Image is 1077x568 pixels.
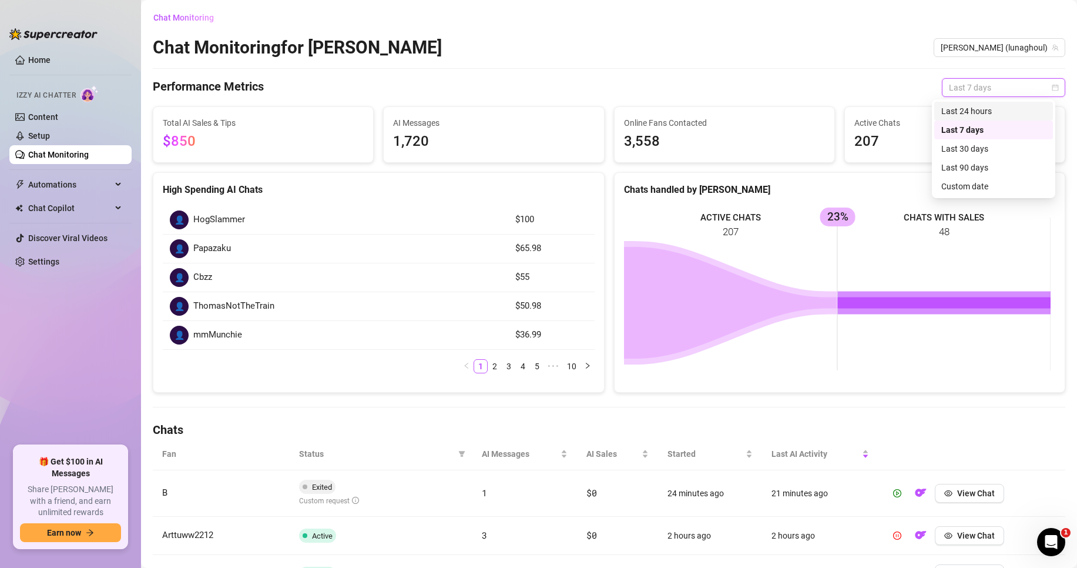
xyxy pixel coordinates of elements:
button: View Chat [935,526,1004,545]
div: Last 90 days [941,161,1046,174]
button: Earn nowarrow-right [20,523,121,542]
span: Active Chats [854,116,1055,129]
a: Setup [28,131,50,141]
img: OF [915,529,927,541]
span: Chat Monitoring [153,13,214,22]
a: Discover Viral Videos [28,233,108,243]
div: Last 90 days [934,158,1053,177]
div: Last 24 hours [934,102,1053,121]
th: Last AI Activity [762,438,878,470]
span: $0 [586,487,596,499]
a: 5 [531,360,543,373]
span: B [162,487,167,498]
span: Total AI Sales & Tips [163,116,364,129]
span: info-circle [352,497,359,504]
div: 👤 [170,297,189,316]
span: ThomasNotTheTrain [193,299,274,313]
button: OF [911,526,930,545]
li: Next 5 Pages [544,359,563,373]
span: eye [944,532,952,540]
a: OF [911,491,930,500]
span: Active [312,532,333,540]
a: 2 [488,360,501,373]
a: Home [28,55,51,65]
span: team [1052,44,1059,51]
span: View Chat [957,531,995,540]
span: Arttuww2212 [162,530,213,540]
div: Custom date [934,177,1053,196]
a: 3 [502,360,515,373]
h4: Chats [153,422,1065,438]
li: 10 [563,359,581,373]
li: 1 [474,359,488,373]
iframe: Intercom live chat [1037,528,1065,556]
span: left [463,362,470,369]
span: $0 [586,529,596,541]
article: $65.98 [515,242,588,256]
span: right [584,362,591,369]
a: 4 [516,360,529,373]
span: 207 [854,131,1055,153]
span: Luna (lunaghoul) [941,39,1058,56]
div: Last 30 days [941,142,1046,155]
div: 👤 [170,326,189,345]
li: Previous Page [459,359,474,373]
li: 3 [502,359,516,373]
span: AI Sales [586,447,639,460]
span: Automations [28,175,112,194]
h2: Chat Monitoring for [PERSON_NAME] [153,36,442,59]
th: AI Messages [472,438,577,470]
div: 👤 [170,239,189,258]
span: View Chat [957,489,995,498]
h4: Performance Metrics [153,78,264,97]
a: Settings [28,257,59,266]
span: $850 [163,133,196,149]
img: AI Chatter [80,85,99,102]
div: Custom date [941,180,1046,193]
article: $50.98 [515,299,588,313]
article: $100 [515,213,588,227]
span: 3,558 [624,131,825,153]
span: mmMunchie [193,328,242,342]
li: Next Page [581,359,595,373]
td: 24 minutes ago [658,470,762,517]
span: AI Messages [482,447,558,460]
span: 3 [482,529,487,541]
article: $55 [515,270,588,285]
span: HogSlammer [193,213,245,227]
span: Started [667,447,743,460]
span: play-circle [893,489,901,497]
img: Chat Copilot [15,204,23,212]
div: Last 7 days [941,123,1046,136]
li: 5 [530,359,544,373]
button: left [459,359,474,373]
div: Chats handled by [PERSON_NAME] [624,182,1056,197]
th: Started [658,438,762,470]
div: High Spending AI Chats [163,182,595,197]
span: Cbzz [193,270,212,285]
span: thunderbolt [15,180,25,189]
span: Online Fans Contacted [624,116,825,129]
th: Fan [153,438,290,470]
span: pause-circle [893,532,901,540]
div: 👤 [170,211,189,229]
span: AI Messages [393,116,594,129]
button: right [581,359,595,373]
td: 21 minutes ago [762,470,878,517]
span: Chat Copilot [28,199,112,218]
div: 👤 [170,268,189,287]
div: Last 7 days [934,121,1053,139]
a: OF [911,533,930,543]
span: 1 [1061,528,1071,537]
span: Papazaku [193,242,231,256]
span: Status [299,447,454,460]
span: calendar [1052,84,1059,91]
span: Earn now [47,528,81,537]
span: Exited [312,483,332,492]
span: filter [458,450,465,457]
li: 4 [516,359,530,373]
li: 2 [488,359,502,373]
span: Last 7 days [949,79,1058,96]
span: Last AI Activity [771,447,860,460]
span: Custom request [299,497,359,505]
